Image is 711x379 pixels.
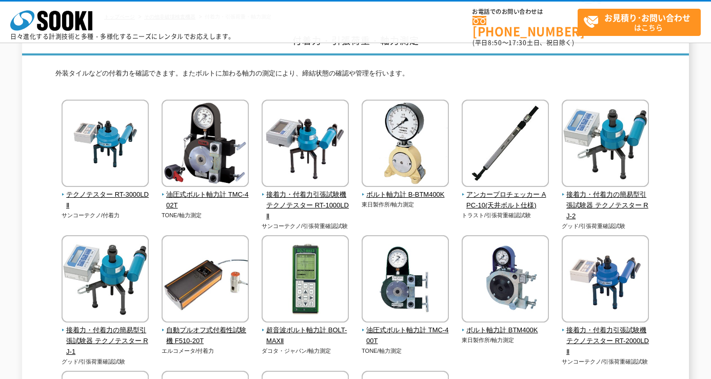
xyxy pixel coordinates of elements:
a: 接着力・付着力引張試験機 テクノテスター RT-2000LDⅡ [562,315,649,357]
img: 油圧式ボルト軸力計 TMC-402T [162,100,249,189]
a: お見積り･お問い合わせはこちら [578,9,701,36]
p: 東日製作所/軸力測定 [462,336,549,345]
span: 17:30 [508,38,527,47]
a: 接着力・付着力の簡易型引張試験器 テクノテスター RJ-2 [562,180,649,221]
img: アンカープロチェッカー APC-10(天井ボルト仕様) [462,100,549,189]
a: 超音波ボルト軸力計 BOLT-MAXⅡ [262,315,349,346]
span: 油圧式ボルト軸力計 TMC-400T [362,325,449,347]
img: 接着力・付着力引張試験機 テクノテスター RT-2000LDⅡ [562,235,649,325]
p: グッド/引張荷重確認試験 [62,357,149,366]
p: ダコタ・ジャパン/軸力測定 [262,347,349,355]
p: 日々進化する計測技術と多種・多様化するニーズにレンタルでお応えします。 [10,33,235,40]
strong: お見積り･お問い合わせ [604,11,690,24]
span: アンカープロチェッカー APC-10(天井ボルト仕様) [462,189,549,211]
img: 油圧式ボルト軸力計 TMC-400T [362,235,449,325]
a: ボルト軸力計 B-BTM400K [362,180,449,200]
img: 超音波ボルト軸力計 BOLT-MAXⅡ [262,235,349,325]
p: グッド/引張荷重確認試験 [562,222,649,231]
img: テクノテスター RT-3000LDⅡ [62,100,149,189]
a: テクノテスター RT-3000LDⅡ [62,180,149,211]
a: 油圧式ボルト軸力計 TMC-402T [162,180,249,211]
a: アンカープロチェッカー APC-10(天井ボルト仕様) [462,180,549,211]
p: サンコーテクノ/引張荷重確認試験 [562,357,649,366]
p: サンコーテクノ/付着力 [62,211,149,220]
span: 接着力・付着力の簡易型引張試験器 テクノテスター RJ-1 [62,325,149,357]
span: テクノテスター RT-3000LDⅡ [62,189,149,211]
span: 自動プルオフ式付着性試験機 F510-20T [162,325,249,347]
span: (平日 ～ 土日、祝日除く) [472,38,574,47]
p: サンコーテクノ/引張荷重確認試験 [262,222,349,231]
img: 接着力・付着力の簡易型引張試験器 テクノテスター RJ-2 [562,100,649,189]
a: 接着力・付着力の簡易型引張試験器 テクノテスター RJ-1 [62,315,149,357]
span: はこちら [583,9,700,35]
img: ボルト軸力計 B-BTM400K [362,100,449,189]
p: TONE/軸力測定 [162,211,249,220]
span: 接着力・付着力の簡易型引張試験器 テクノテスター RJ-2 [562,189,649,221]
img: 接着力・付着力引張試験機 テクノテスター RT-1000LDⅡ [262,100,349,189]
span: 油圧式ボルト軸力計 TMC-402T [162,189,249,211]
span: 8:50 [488,38,502,47]
a: 自動プルオフ式付着性試験機 F510-20T [162,315,249,346]
img: 自動プルオフ式付着性試験機 F510-20T [162,235,249,325]
a: 油圧式ボルト軸力計 TMC-400T [362,315,449,346]
img: ボルト軸力計 BTM400K [462,235,549,325]
span: 接着力・付着力引張試験機 テクノテスター RT-2000LDⅡ [562,325,649,357]
span: 接着力・付着力引張試験機 テクノテスター RT-1000LDⅡ [262,189,349,221]
span: お電話でのお問い合わせは [472,9,578,15]
p: エルコメータ/付着力 [162,347,249,355]
p: TONE/軸力測定 [362,347,449,355]
p: 東日製作所/軸力測定 [362,200,449,209]
p: 外装タイルなどの付着力を確認できます。またボルトに加わる軸力の測定により、締結状態の確認や管理を行います。 [55,68,656,84]
a: [PHONE_NUMBER] [472,16,578,37]
span: ボルト軸力計 BTM400K [462,325,549,336]
span: ボルト軸力計 B-BTM400K [362,189,449,200]
a: ボルト軸力計 BTM400K [462,315,549,336]
img: 接着力・付着力の簡易型引張試験器 テクノテスター RJ-1 [62,235,149,325]
p: トラスト/引張荷重確認試験 [462,211,549,220]
a: 接着力・付着力引張試験機 テクノテスター RT-1000LDⅡ [262,180,349,221]
span: 超音波ボルト軸力計 BOLT-MAXⅡ [262,325,349,347]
